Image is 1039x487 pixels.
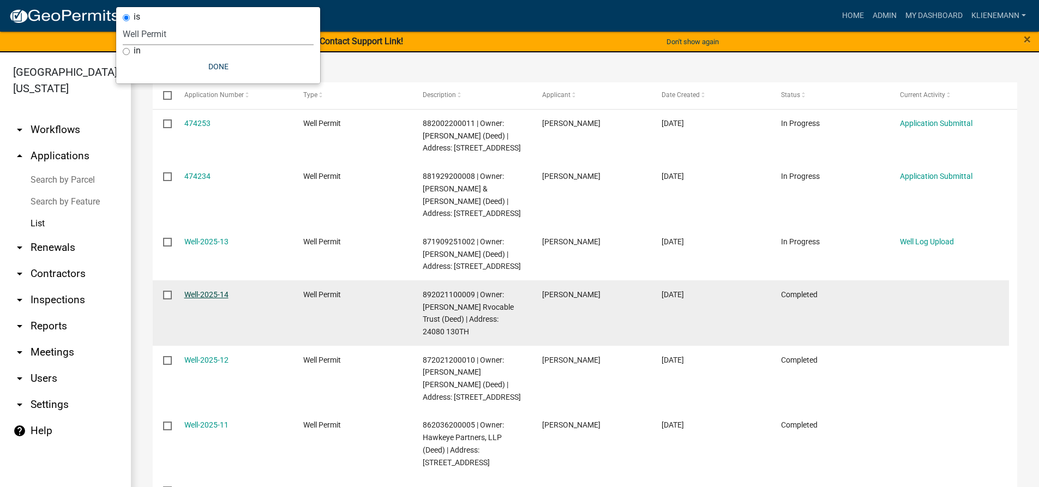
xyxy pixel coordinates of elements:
[423,172,521,218] span: 881929200008 | Owner: Vaughn, Anthony A. & Karisa (Deed) | Address: 20519 UU AVE
[423,356,521,401] span: 872021200010 | Owner: Hofmeister, Brandon Hofmeister, Kristi (Deed) | Address: 27001 255TH ST
[423,237,521,271] span: 871909251002 | Owner: Sizemore, Randy (Deed) | Address: 32563 STATE HIGHWAY 175
[423,119,521,153] span: 882002200011 | Owner: Groninga, Brian (Deed) | Address: 28534 160TH ST
[173,82,293,109] datatable-header-cell: Application Number
[303,420,341,429] span: Well Permit
[303,91,317,99] span: Type
[781,356,818,364] span: Completed
[1024,32,1031,47] span: ×
[868,5,901,26] a: Admin
[320,36,403,46] strong: Contact Support Link!
[781,237,820,246] span: In Progress
[890,82,1009,109] datatable-header-cell: Current Activity
[184,91,244,99] span: Application Number
[303,290,341,299] span: Well Permit
[781,119,820,128] span: In Progress
[662,119,684,128] span: 09/05/2025
[662,290,684,299] span: 08/19/2025
[123,57,314,76] button: Done
[184,290,229,299] a: Well-2025-14
[184,356,229,364] a: Well-2025-12
[303,356,341,364] span: Well Permit
[781,420,818,429] span: Completed
[293,82,412,109] datatable-header-cell: Type
[662,91,700,99] span: Date Created
[13,424,26,437] i: help
[781,290,818,299] span: Completed
[153,82,173,109] datatable-header-cell: Select
[662,33,723,51] button: Don't show again
[781,91,800,99] span: Status
[13,320,26,333] i: arrow_drop_down
[13,123,26,136] i: arrow_drop_down
[303,237,341,246] span: Well Permit
[13,372,26,385] i: arrow_drop_down
[781,172,820,181] span: In Progress
[542,420,600,429] span: Kendall Lienemann
[662,356,684,364] span: 08/08/2025
[13,149,26,163] i: arrow_drop_up
[13,241,26,254] i: arrow_drop_down
[901,5,967,26] a: My Dashboard
[134,13,140,21] label: is
[412,82,532,109] datatable-header-cell: Description
[184,420,229,429] a: Well-2025-11
[13,267,26,280] i: arrow_drop_down
[184,119,211,128] a: 474253
[423,91,456,99] span: Description
[542,290,600,299] span: Kendall Lienemann
[303,172,341,181] span: Well Permit
[184,237,229,246] a: Well-2025-13
[770,82,890,109] datatable-header-cell: Status
[13,346,26,359] i: arrow_drop_down
[13,293,26,306] i: arrow_drop_down
[542,91,570,99] span: Applicant
[423,290,514,336] span: 892021100009 | Owner: Molly McDowell-Schipper Rvocable Trust (Deed) | Address: 24080 130TH
[1024,33,1031,46] button: Close
[184,172,211,181] a: 474234
[838,5,868,26] a: Home
[542,356,600,364] span: Kendall Lienemann
[662,172,684,181] span: 09/05/2025
[900,237,954,246] a: Well Log Upload
[900,172,972,181] a: Application Submittal
[542,172,600,181] span: Kendall Lienemann
[900,119,972,128] a: Application Submittal
[662,420,684,429] span: 06/26/2025
[542,237,600,246] span: Kendall Lienemann
[532,82,651,109] datatable-header-cell: Applicant
[423,420,504,466] span: 862036200005 | Owner: Hawkeye Partners, LLP (Deed) | Address: 29575 335TH ST
[651,82,771,109] datatable-header-cell: Date Created
[134,46,141,55] label: in
[662,237,684,246] span: 08/19/2025
[303,119,341,128] span: Well Permit
[542,119,600,128] span: Kendall Lienemann
[13,398,26,411] i: arrow_drop_down
[900,91,945,99] span: Current Activity
[967,5,1030,26] a: klienemann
